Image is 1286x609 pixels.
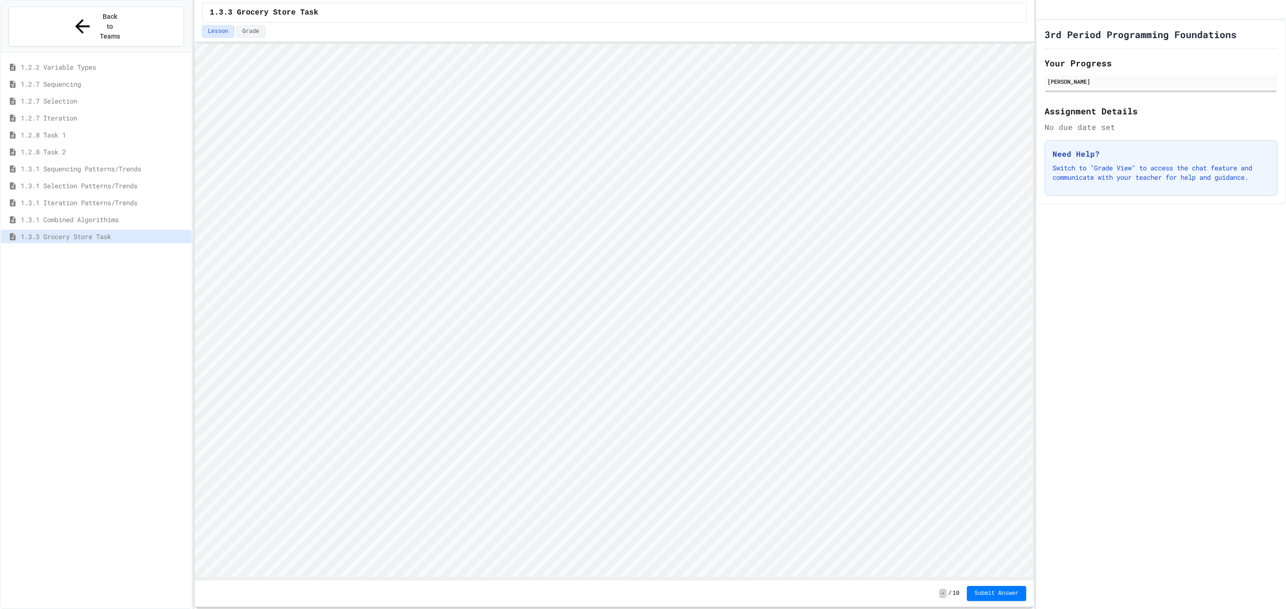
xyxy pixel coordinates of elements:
h2: Your Progress [1045,56,1278,70]
span: 1.2.8 Task 1 [21,130,188,140]
button: Lesson [202,25,234,38]
iframe: Snap! Programming Environment [195,44,1034,580]
button: Submit Answer [967,586,1026,601]
span: 1.3.3 Grocery Store Task [210,7,318,18]
span: 1.2.7 Iteration [21,113,188,123]
span: 10 [953,590,959,597]
button: Back to Teams [8,7,184,47]
span: 1.2.2 Variable Types [21,62,188,72]
span: 1.3.1 Sequencing Patterns/Trends [21,164,188,174]
h3: Need Help? [1053,148,1270,160]
span: / [948,590,952,597]
div: No due date set [1045,121,1278,133]
span: Submit Answer [974,590,1019,597]
span: 1.2.7 Selection [21,96,188,106]
span: 1.2.8 Task 2 [21,147,188,157]
div: [PERSON_NAME] [1047,77,1275,86]
h1: 3rd Period Programming Foundations [1045,28,1237,41]
span: 1.3.1 Combined Algorithims [21,215,188,224]
p: Switch to "Grade View" to access the chat feature and communicate with your teacher for help and ... [1053,163,1270,182]
span: - [939,589,946,598]
button: Grade [236,25,265,38]
span: 1.3.3 Grocery Store Task [21,232,188,241]
span: 1.2.7 Sequencing [21,79,188,89]
span: 1.3.1 Iteration Patterns/Trends [21,198,188,208]
h2: Assignment Details [1045,104,1278,118]
span: Back to Teams [99,12,121,41]
span: 1.3.1 Selection Patterns/Trends [21,181,188,191]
